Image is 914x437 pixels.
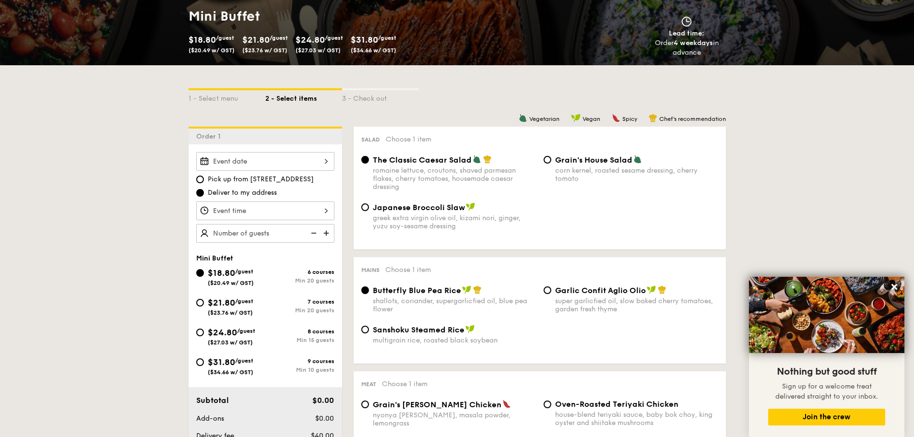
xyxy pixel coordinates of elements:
[473,285,482,294] img: icon-chef-hat.a58ddaea.svg
[361,286,369,294] input: Butterfly Blue Pea Riceshallots, coriander, supergarlicfied oil, blue pea flower
[196,152,334,171] input: Event date
[775,382,878,401] span: Sign up for a welcome treat delivered straight to your inbox.
[196,269,204,277] input: $18.80/guest($20.49 w/ GST)6 coursesMin 20 guests
[674,39,713,47] strong: 4 weekdays
[373,286,461,295] span: Butterfly Blue Pea Rice
[373,336,536,344] div: multigrain rice, roasted black soybean
[208,369,253,376] span: ($34.66 w/ GST)
[373,297,536,313] div: shallots, coriander, supergarlicfied oil, blue pea flower
[544,156,551,164] input: Grain's House Saladcorn kernel, roasted sesame dressing, cherry tomato
[669,29,704,37] span: Lead time:
[265,328,334,335] div: 8 courses
[483,155,492,164] img: icon-chef-hat.a58ddaea.svg
[325,35,343,41] span: /guest
[265,269,334,275] div: 6 courses
[312,396,334,405] span: $0.00
[529,116,559,122] span: Vegetarian
[189,8,453,25] h1: Mini Buffet
[373,214,536,230] div: greek extra virgin olive oil, kizami nori, ginger, yuzu soy-sesame dressing
[351,47,396,54] span: ($34.66 w/ GST)
[649,114,657,122] img: icon-chef-hat.a58ddaea.svg
[571,114,581,122] img: icon-vegan.f8ff3823.svg
[361,326,369,333] input: Sanshoku Steamed Ricemultigrain rice, roasted black soybean
[351,35,378,45] span: $31.80
[555,155,632,165] span: Grain's House Salad
[647,285,656,294] img: icon-vegan.f8ff3823.svg
[361,267,380,273] span: Mains
[373,400,501,409] span: Grain's [PERSON_NAME] Chicken
[189,90,265,104] div: 1 - Select menu
[237,328,255,334] span: /guest
[196,358,204,366] input: $31.80/guest($34.66 w/ GST)9 coursesMin 10 guests
[361,156,369,164] input: The Classic Caesar Saladromaine lettuce, croutons, shaved parmesan flakes, cherry tomatoes, house...
[612,114,620,122] img: icon-spicy.37a8142b.svg
[887,279,902,295] button: Close
[385,266,431,274] span: Choose 1 item
[242,47,287,54] span: ($23.76 w/ GST)
[235,268,253,275] span: /guest
[644,38,730,58] div: Order in advance
[465,325,475,333] img: icon-vegan.f8ff3823.svg
[519,114,527,122] img: icon-vegetarian.fe4039eb.svg
[196,189,204,197] input: Deliver to my address
[265,298,334,305] div: 7 courses
[373,325,464,334] span: Sanshoku Steamed Rice
[373,155,472,165] span: The Classic Caesar Salad
[386,135,431,143] span: Choose 1 item
[361,401,369,408] input: Grain's [PERSON_NAME] Chickennyonya [PERSON_NAME], masala powder, lemongrass
[208,297,235,308] span: $21.80
[679,16,694,27] img: icon-clock.2db775ea.svg
[306,224,320,242] img: icon-reduce.1d2dbef1.svg
[242,35,270,45] span: $21.80
[361,136,380,143] span: Salad
[555,411,718,427] div: house-blend teriyaki sauce, baby bok choy, king oyster and shiitake mushrooms
[320,224,334,242] img: icon-add.58712e84.svg
[216,35,234,41] span: /guest
[208,280,254,286] span: ($20.49 w/ GST)
[196,396,229,405] span: Subtotal
[208,175,314,184] span: Pick up from [STREET_ADDRESS]
[196,132,225,141] span: Order 1
[361,381,376,388] span: Meat
[555,400,678,409] span: Oven-Roasted Teriyaki Chicken
[473,155,481,164] img: icon-vegetarian.fe4039eb.svg
[196,224,334,243] input: Number of guests
[582,116,600,122] span: Vegan
[189,47,235,54] span: ($20.49 w/ GST)
[633,155,642,164] img: icon-vegetarian.fe4039eb.svg
[296,35,325,45] span: $24.80
[555,286,646,295] span: Garlic Confit Aglio Olio
[196,176,204,183] input: Pick up from [STREET_ADDRESS]
[208,327,237,338] span: $24.80
[462,285,472,294] img: icon-vegan.f8ff3823.svg
[342,90,419,104] div: 3 - Check out
[658,285,666,294] img: icon-chef-hat.a58ddaea.svg
[208,309,253,316] span: ($23.76 w/ GST)
[296,47,341,54] span: ($27.03 w/ GST)
[315,414,334,423] span: $0.00
[622,116,637,122] span: Spicy
[208,339,253,346] span: ($27.03 w/ GST)
[555,166,718,183] div: corn kernel, roasted sesame dressing, cherry tomato
[196,299,204,307] input: $21.80/guest($23.76 w/ GST)7 coursesMin 20 guests
[361,203,369,211] input: Japanese Broccoli Slawgreek extra virgin olive oil, kizami nori, ginger, yuzu soy-sesame dressing
[265,358,334,365] div: 9 courses
[382,380,427,388] span: Choose 1 item
[373,411,536,427] div: nyonya [PERSON_NAME], masala powder, lemongrass
[235,298,253,305] span: /guest
[189,35,216,45] span: $18.80
[265,90,342,104] div: 2 - Select items
[196,201,334,220] input: Event time
[265,277,334,284] div: Min 20 guests
[544,401,551,408] input: Oven-Roasted Teriyaki Chickenhouse-blend teriyaki sauce, baby bok choy, king oyster and shiitake ...
[555,297,718,313] div: super garlicfied oil, slow baked cherry tomatoes, garden fresh thyme
[196,414,224,423] span: Add-ons
[270,35,288,41] span: /guest
[466,202,475,211] img: icon-vegan.f8ff3823.svg
[777,366,877,378] span: Nothing but good stuff
[373,203,465,212] span: Japanese Broccoli Slaw
[502,400,511,408] img: icon-spicy.37a8142b.svg
[768,409,885,425] button: Join the crew
[265,337,334,343] div: Min 15 guests
[749,277,904,353] img: DSC07876-Edit02-Large.jpeg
